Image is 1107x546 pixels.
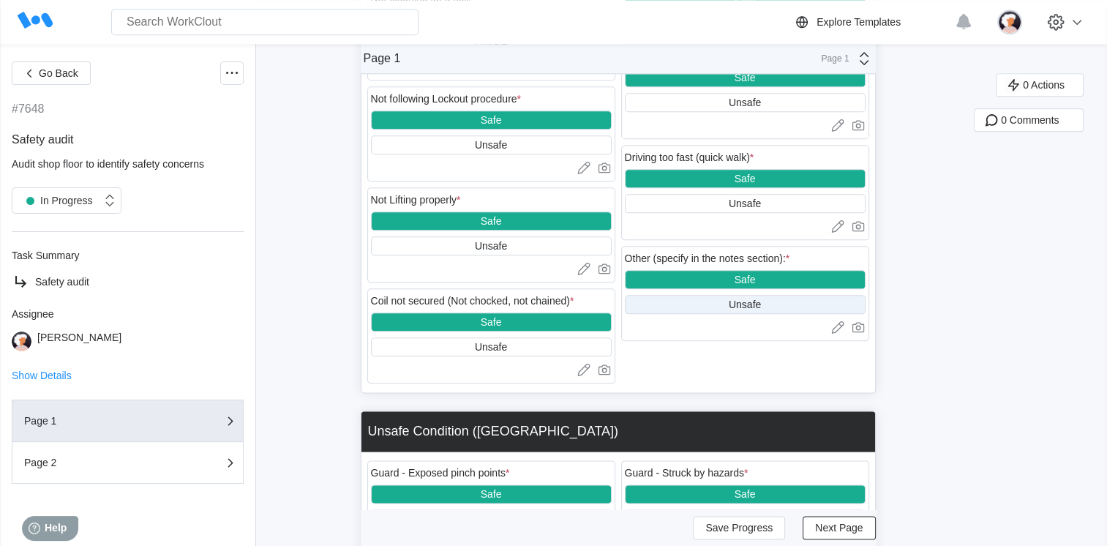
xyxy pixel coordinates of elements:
[735,173,756,184] div: Safe
[793,13,947,31] a: Explore Templates
[735,72,756,83] div: Safe
[12,61,91,85] button: Go Back
[817,16,901,28] div: Explore Templates
[364,52,401,65] div: Page 1
[693,517,785,540] button: Save Progress
[12,442,244,484] button: Page 2
[111,9,419,35] input: Search WorkClout
[729,198,761,209] div: Unsafe
[12,250,244,261] div: Task Summary
[475,240,507,252] div: Unsafe
[12,133,74,146] span: Safety audit
[12,158,244,170] div: Audit shop floor to identify safety concerns
[625,467,748,479] div: Guard - Struck by hazards
[729,97,761,108] div: Unsafe
[996,73,1084,97] button: 0 Actions
[1001,115,1059,125] span: 0 Comments
[625,152,754,163] div: Driving too fast (quick walk)
[815,523,863,534] span: Next Page
[735,488,756,500] div: Safe
[12,370,72,381] button: Show Details
[481,114,502,126] div: Safe
[1023,80,1065,90] span: 0 Actions
[803,517,875,540] button: Next Page
[12,273,244,291] a: Safety audit
[371,467,510,479] div: Guard - Exposed pinch points
[12,400,244,442] button: Page 1
[475,139,507,151] div: Unsafe
[24,457,170,468] div: Page 2
[37,332,121,351] div: [PERSON_NAME]
[371,194,461,206] div: Not Lifting properly
[974,108,1084,132] button: 0 Comments
[705,523,773,534] span: Save Progress
[35,276,89,288] span: Safety audit
[481,316,502,328] div: Safe
[20,190,93,211] div: In Progress
[12,332,31,351] img: user-4.png
[735,274,756,285] div: Safe
[997,10,1022,34] img: user-4.png
[729,299,761,310] div: Unsafe
[371,295,574,307] div: Coil not secured (Not chocked, not chained)
[813,53,849,64] div: Page 1
[625,253,790,264] div: Other (specify in the notes section):
[368,424,618,439] div: Unsafe Condition ([GEOGRAPHIC_DATA])
[371,93,521,105] div: Not following Lockout procedure
[39,68,78,78] span: Go Back
[481,488,502,500] div: Safe
[12,308,244,320] div: Assignee
[481,215,502,227] div: Safe
[12,102,45,116] div: #7648
[475,341,507,353] div: Unsafe
[24,416,170,426] div: Page 1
